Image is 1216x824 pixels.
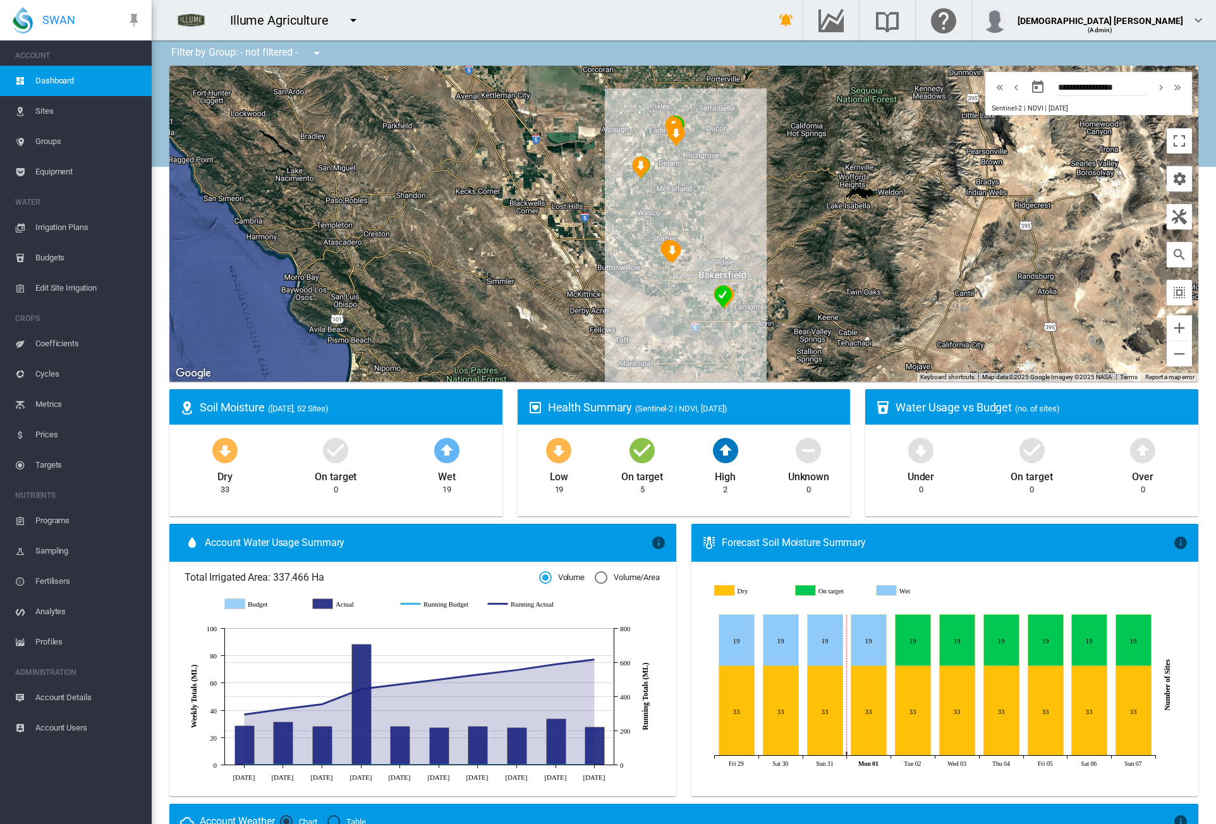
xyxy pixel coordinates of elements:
[1017,435,1047,465] md-icon: icon-checkbox-marked-circle
[715,465,736,484] div: High
[401,598,476,610] g: Running Budget
[1120,373,1138,380] a: Terms
[641,662,650,730] tspan: Running Totals (ML)
[1141,484,1145,495] div: 0
[896,666,931,756] g: Dry Sep 02, 2025 33
[620,727,631,735] tspan: 200
[241,712,246,717] circle: Running Actual Jun 29 295.39
[210,734,217,742] tspan: 20
[592,657,597,662] circle: Running Actual Aug 31 617.94
[352,644,372,765] g: Actual Jul 20 88.57
[1088,27,1112,33] span: (Admin)
[35,389,142,420] span: Metrics
[1081,760,1097,767] tspan: Sat 06
[397,762,402,767] circle: Running Budget Jul 27 0
[210,679,217,687] tspan: 60
[666,115,683,138] div: NDVI: SHA 703-03
[858,760,879,767] tspan: Mon 01
[319,701,324,706] circle: Running Actual Jul 13 355.49
[1167,280,1192,305] button: icon-select-all
[816,13,846,28] md-icon: Go to the Data Hub
[1030,484,1034,495] div: 0
[796,585,868,597] g: On target
[436,677,441,682] circle: Running Actual Aug 3 500.03
[320,435,351,465] md-icon: icon-checkbox-marked-circle
[729,760,744,767] tspan: Fri 29
[1173,535,1188,550] md-icon: icon-information
[851,666,887,756] g: Dry Sep 01, 2025 33
[397,681,402,686] circle: Running Actual Jul 27 472.5
[241,762,246,767] circle: Running Budget Jun 29 0
[505,773,527,780] tspan: [DATE]
[947,760,966,767] tspan: Wed 03
[872,13,903,28] md-icon: Search the knowledge base
[585,727,605,765] g: Actual Aug 31 27.99
[280,706,285,712] circle: Running Actual Jul 6 327.04
[984,666,1019,756] g: Dry Sep 04, 2025 33
[1072,666,1107,756] g: Dry Sep 06, 2025 33
[427,773,449,780] tspan: [DATE]
[982,373,1112,380] span: Map data ©2025 Google Imagery ©2025 NASA
[35,157,142,187] span: Equipment
[583,773,605,780] tspan: [DATE]
[310,773,332,780] tspan: [DATE]
[207,625,217,633] tspan: 100
[190,665,198,728] tspan: Weekly Totals (ML)
[268,404,329,413] span: ([DATE], 52 Sites)
[15,192,142,212] span: WATER
[715,285,733,308] div: NDVI: SHA 801-09 Sweet Globe
[350,773,372,780] tspan: [DATE]
[1172,247,1187,262] md-icon: icon-magnify
[1145,373,1195,380] a: Report a map error
[592,762,597,767] circle: Running Budget Aug 31 0
[806,484,811,495] div: 0
[221,484,229,495] div: 33
[544,435,574,465] md-icon: icon-arrow-down-bold-circle
[15,485,142,506] span: NUTRIENTS
[466,773,488,780] tspan: [DATE]
[225,598,300,610] g: Budget
[35,212,142,243] span: Irrigation Plans
[35,420,142,450] span: Prices
[436,762,441,767] circle: Running Budget Aug 3 0
[651,535,666,550] md-icon: icon-information
[1028,615,1064,666] g: On target Sep 05, 2025 19
[621,465,663,484] div: On target
[319,762,324,767] circle: Running Budget Jul 13 0
[1167,166,1192,191] button: icon-cog
[35,566,142,597] span: Fertilisers
[1009,80,1023,95] md-icon: icon-chevron-left
[15,45,142,66] span: ACCOUNT
[660,239,678,262] div: NDVI: SHA 370-12
[715,585,787,597] g: Dry
[210,435,240,465] md-icon: icon-arrow-down-bold-circle
[1028,666,1064,756] g: Dry Sep 05, 2025 33
[200,399,492,415] div: Soil Moisture
[928,13,959,28] md-icon: Click here for help
[702,535,717,550] md-icon: icon-thermometer-lines
[438,465,456,484] div: Wet
[1045,104,1067,112] span: | [DATE]
[341,8,366,33] button: icon-menu-down
[719,615,755,666] g: Wet Aug 29, 2025 19
[555,484,564,495] div: 19
[1170,80,1184,95] md-icon: icon-chevron-double-right
[358,686,363,691] circle: Running Actual Jul 20 444.06
[528,400,543,415] md-icon: icon-heart-box-outline
[940,615,975,666] g: On target Sep 03, 2025 19
[1128,435,1158,465] md-icon: icon-arrow-up-bold-circle
[896,615,931,666] g: On target Sep 02, 2025 19
[35,627,142,657] span: Profiles
[992,104,1043,112] span: Sentinel-2 | NDVI
[1169,80,1186,95] button: icon-chevron-double-right
[358,762,363,767] circle: Running Budget Jul 20 0
[35,597,142,627] span: Analytes
[1025,75,1050,100] button: md-calendar
[620,693,631,701] tspan: 400
[667,116,684,138] div: NDVI: SHA 702-04 Sweet Sapphire South
[514,762,519,767] circle: Running Budget Aug 17 0
[235,725,255,765] g: Actual Jun 29 28.73
[210,707,217,715] tspan: 40
[35,506,142,536] span: Programs
[1116,666,1152,756] g: Dry Sep 07, 2025 33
